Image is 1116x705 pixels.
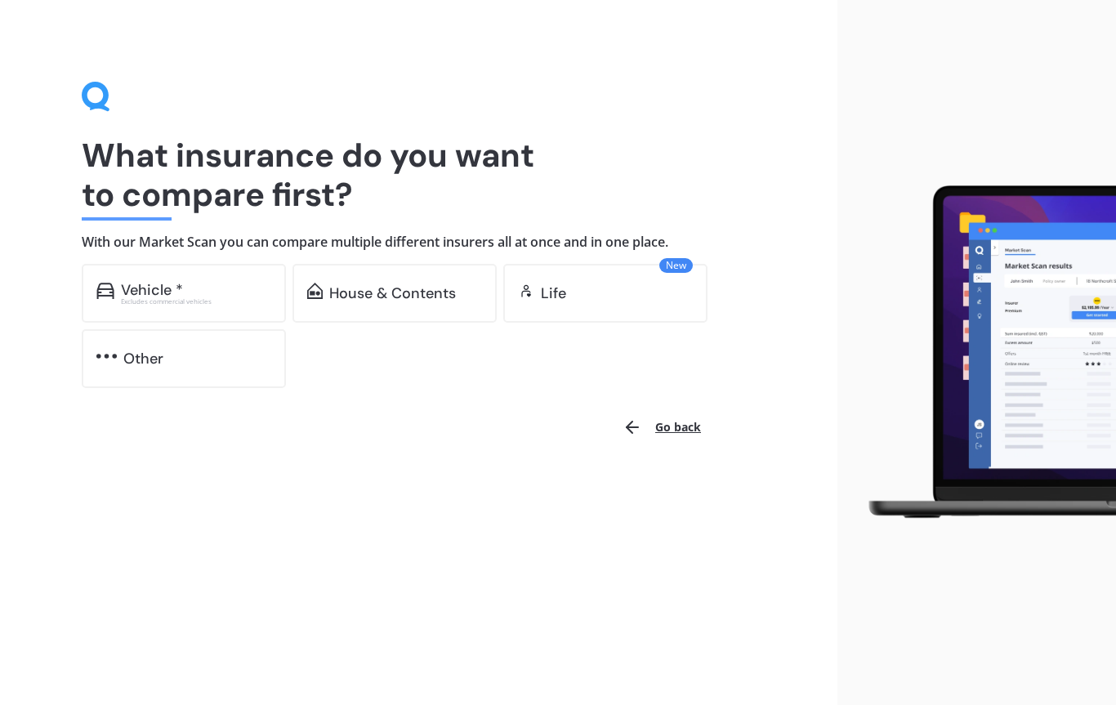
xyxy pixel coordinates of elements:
div: House & Contents [329,285,456,301]
div: Excludes commercial vehicles [121,298,271,305]
div: Life [541,285,566,301]
img: car.f15378c7a67c060ca3f3.svg [96,283,114,299]
div: Vehicle * [121,282,183,298]
button: Go back [613,408,711,447]
img: life.f720d6a2d7cdcd3ad642.svg [518,283,534,299]
img: other.81dba5aafe580aa69f38.svg [96,348,117,364]
h1: What insurance do you want to compare first? [82,136,756,214]
h4: With our Market Scan you can compare multiple different insurers all at once and in one place. [82,234,756,251]
span: New [659,258,693,273]
div: Other [123,350,163,367]
img: home-and-contents.b802091223b8502ef2dd.svg [307,283,323,299]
